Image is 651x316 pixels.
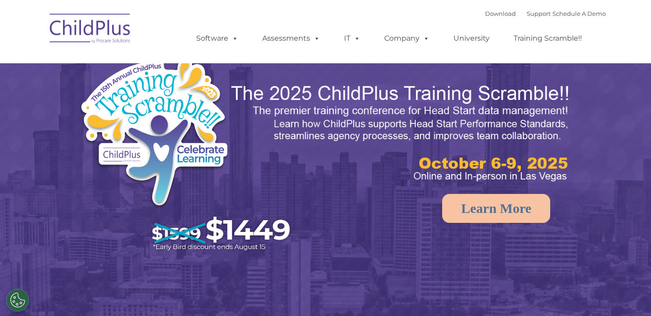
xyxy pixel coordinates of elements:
a: Software [187,29,247,47]
a: University [444,29,499,47]
a: Download [485,10,516,17]
a: Training Scramble!! [505,29,591,47]
img: ChildPlus by Procare Solutions [45,7,136,52]
a: Schedule A Demo [552,10,606,17]
button: Cookies Settings [6,289,29,311]
a: Support [527,10,551,17]
a: Learn More [442,194,550,223]
a: Company [375,29,439,47]
a: IT [335,29,369,47]
a: Assessments [253,29,329,47]
font: | [485,10,606,17]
